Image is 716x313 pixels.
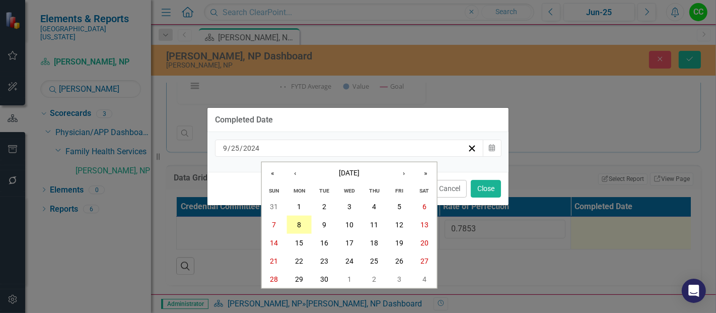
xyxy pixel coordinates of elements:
button: September 4, 2025 [362,198,387,216]
abbr: September 22, 2025 [295,257,303,265]
abbr: September 10, 2025 [345,221,353,229]
abbr: September 8, 2025 [297,221,301,229]
abbr: September 9, 2025 [322,221,326,229]
button: September 17, 2025 [337,234,362,252]
abbr: September 16, 2025 [320,239,328,247]
button: › [393,162,415,184]
abbr: September 4, 2025 [372,203,376,211]
button: « [262,162,284,184]
abbr: September 13, 2025 [420,221,428,229]
abbr: September 28, 2025 [270,275,278,283]
div: Completed Date [215,115,273,124]
abbr: September 27, 2025 [420,257,428,265]
button: September 13, 2025 [412,216,437,234]
input: mm [223,143,228,153]
abbr: Friday [395,187,403,194]
abbr: September 3, 2025 [347,203,351,211]
button: September 29, 2025 [287,270,312,288]
button: September 18, 2025 [362,234,387,252]
abbr: September 25, 2025 [370,257,378,265]
button: September 1, 2025 [287,198,312,216]
button: September 6, 2025 [412,198,437,216]
abbr: September 7, 2025 [272,221,276,229]
button: » [415,162,437,184]
button: August 31, 2025 [262,198,287,216]
abbr: October 2, 2025 [372,275,376,283]
button: September 3, 2025 [337,198,362,216]
button: September 22, 2025 [287,252,312,270]
button: September 2, 2025 [312,198,337,216]
button: October 4, 2025 [412,270,437,288]
button: September 20, 2025 [412,234,437,252]
abbr: August 31, 2025 [270,203,278,211]
span: / [228,144,231,153]
button: September 16, 2025 [312,234,337,252]
abbr: September 15, 2025 [295,239,303,247]
abbr: Thursday [369,187,380,194]
input: yyyy [243,143,260,153]
input: dd [231,143,240,153]
abbr: September 12, 2025 [395,221,403,229]
button: Close [471,180,501,198]
button: September 26, 2025 [387,252,412,270]
button: September 11, 2025 [362,216,387,234]
abbr: September 21, 2025 [270,257,278,265]
button: Cancel [433,180,467,198]
div: Open Intercom Messenger [682,279,706,303]
abbr: September 18, 2025 [370,239,378,247]
button: September 15, 2025 [287,234,312,252]
button: September 14, 2025 [262,234,287,252]
abbr: September 2, 2025 [322,203,326,211]
button: [DATE] [306,162,393,184]
abbr: September 19, 2025 [395,239,403,247]
abbr: September 11, 2025 [370,221,378,229]
abbr: September 5, 2025 [397,203,401,211]
button: September 25, 2025 [362,252,387,270]
abbr: Saturday [419,187,429,194]
abbr: Monday [294,187,305,194]
abbr: September 29, 2025 [295,275,303,283]
button: September 12, 2025 [387,216,412,234]
abbr: Wednesday [344,187,355,194]
abbr: September 23, 2025 [320,257,328,265]
button: September 7, 2025 [262,216,287,234]
abbr: September 14, 2025 [270,239,278,247]
span: [DATE] [339,168,360,176]
abbr: September 26, 2025 [395,257,403,265]
abbr: September 20, 2025 [420,239,428,247]
button: September 30, 2025 [312,270,337,288]
button: ‹ [284,162,306,184]
button: October 2, 2025 [362,270,387,288]
abbr: September 1, 2025 [297,203,301,211]
button: September 28, 2025 [262,270,287,288]
button: September 10, 2025 [337,216,362,234]
button: October 1, 2025 [337,270,362,288]
abbr: September 6, 2025 [422,203,426,211]
abbr: October 3, 2025 [397,275,401,283]
abbr: October 4, 2025 [422,275,426,283]
abbr: September 17, 2025 [345,239,353,247]
button: September 21, 2025 [262,252,287,270]
button: September 19, 2025 [387,234,412,252]
abbr: September 24, 2025 [345,257,353,265]
span: / [240,144,243,153]
button: September 8, 2025 [287,216,312,234]
abbr: October 1, 2025 [347,275,351,283]
abbr: Tuesday [319,187,329,194]
button: September 24, 2025 [337,252,362,270]
button: September 27, 2025 [412,252,437,270]
abbr: September 30, 2025 [320,275,328,283]
button: September 5, 2025 [387,198,412,216]
abbr: Sunday [269,187,279,194]
button: September 9, 2025 [312,216,337,234]
button: September 23, 2025 [312,252,337,270]
button: October 3, 2025 [387,270,412,288]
